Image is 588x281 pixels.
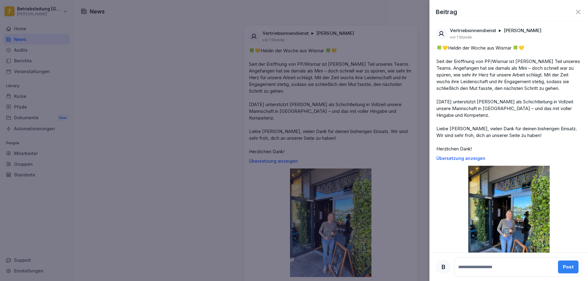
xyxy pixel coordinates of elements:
[504,28,541,34] p: [PERSON_NAME]
[436,260,450,274] div: B
[450,28,496,34] p: Vertriebsinnendienst
[436,45,581,152] p: 🍀💛Heldin der Woche aus Wismar 🍀💛 Seit der Eröffnung von PP/Wismar ist [PERSON_NAME] Teil unseres ...
[468,166,550,274] img: dl05sa85pqfk9bse6q3wvftb.png
[563,264,574,270] div: Post
[558,261,579,273] button: Post
[450,35,472,40] p: vor 1 Stunde
[436,156,581,161] p: Übersetzung anzeigen
[436,7,457,17] p: Beitrag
